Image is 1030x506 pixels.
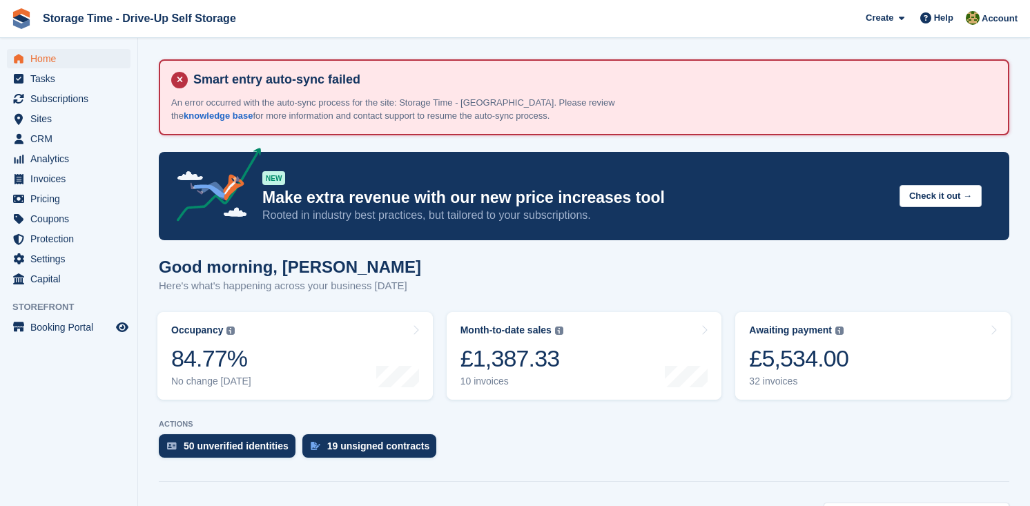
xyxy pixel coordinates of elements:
[7,49,130,68] a: menu
[171,324,223,336] div: Occupancy
[982,12,1018,26] span: Account
[30,249,113,269] span: Settings
[302,434,444,465] a: 19 unsigned contracts
[184,110,253,121] a: knowledge base
[866,11,893,25] span: Create
[460,344,563,373] div: £1,387.33
[157,312,433,400] a: Occupancy 84.77% No change [DATE]
[7,69,130,88] a: menu
[447,312,722,400] a: Month-to-date sales £1,387.33 10 invoices
[7,209,130,228] a: menu
[262,188,888,208] p: Make extra revenue with our new price increases tool
[11,8,32,29] img: stora-icon-8386f47178a22dfd0bd8f6a31ec36ba5ce8667c1dd55bd0f319d3a0aa187defe.svg
[171,96,654,123] p: An error occurred with the auto-sync process for the site: Storage Time - [GEOGRAPHIC_DATA]. Plea...
[114,319,130,335] a: Preview store
[7,269,130,289] a: menu
[30,109,113,128] span: Sites
[30,69,113,88] span: Tasks
[7,149,130,168] a: menu
[30,189,113,208] span: Pricing
[934,11,953,25] span: Help
[966,11,980,25] img: Zain Sarwar
[7,129,130,148] a: menu
[735,312,1011,400] a: Awaiting payment £5,534.00 32 invoices
[37,7,242,30] a: Storage Time - Drive-Up Self Storage
[167,442,177,450] img: verify_identity-adf6edd0f0f0b5bbfe63781bf79b02c33cf7c696d77639b501bdc392416b5a36.svg
[749,376,848,387] div: 32 invoices
[835,327,844,335] img: icon-info-grey-7440780725fd019a000dd9b08b2336e03edf1995a4989e88bcd33f0948082b44.svg
[460,324,552,336] div: Month-to-date sales
[30,318,113,337] span: Booking Portal
[30,269,113,289] span: Capital
[749,324,832,336] div: Awaiting payment
[188,72,997,88] h4: Smart entry auto-sync failed
[171,376,251,387] div: No change [DATE]
[226,327,235,335] img: icon-info-grey-7440780725fd019a000dd9b08b2336e03edf1995a4989e88bcd33f0948082b44.svg
[262,171,285,185] div: NEW
[30,49,113,68] span: Home
[159,434,302,465] a: 50 unverified identities
[30,229,113,249] span: Protection
[165,148,262,226] img: price-adjustments-announcement-icon-8257ccfd72463d97f412b2fc003d46551f7dbcb40ab6d574587a9cd5c0d94...
[460,376,563,387] div: 10 invoices
[7,318,130,337] a: menu
[7,169,130,188] a: menu
[30,129,113,148] span: CRM
[7,109,130,128] a: menu
[262,208,888,223] p: Rooted in industry best practices, but tailored to your subscriptions.
[327,440,430,451] div: 19 unsigned contracts
[171,344,251,373] div: 84.77%
[311,442,320,450] img: contract_signature_icon-13c848040528278c33f63329250d36e43548de30e8caae1d1a13099fd9432cc5.svg
[159,420,1009,429] p: ACTIONS
[7,249,130,269] a: menu
[7,89,130,108] a: menu
[555,327,563,335] img: icon-info-grey-7440780725fd019a000dd9b08b2336e03edf1995a4989e88bcd33f0948082b44.svg
[12,300,137,314] span: Storefront
[900,185,982,208] button: Check it out →
[159,278,421,294] p: Here's what's happening across your business [DATE]
[30,169,113,188] span: Invoices
[30,89,113,108] span: Subscriptions
[749,344,848,373] div: £5,534.00
[7,189,130,208] a: menu
[30,149,113,168] span: Analytics
[184,440,289,451] div: 50 unverified identities
[30,209,113,228] span: Coupons
[159,257,421,276] h1: Good morning, [PERSON_NAME]
[7,229,130,249] a: menu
